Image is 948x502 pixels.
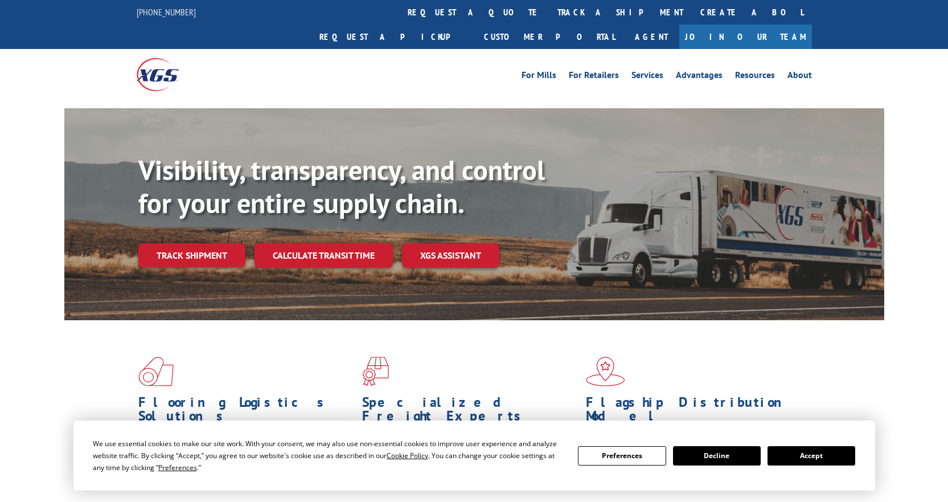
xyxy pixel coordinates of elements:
[93,438,564,474] div: We use essential cookies to make our site work. With your consent, we may also use non-essential ...
[631,71,663,83] a: Services
[138,152,545,221] b: Visibility, transparency, and control for your entire supply chain.
[623,25,679,49] a: Agent
[768,446,855,466] button: Accept
[578,446,666,466] button: Preferences
[158,463,197,472] span: Preferences
[73,421,875,491] div: Cookie Consent Prompt
[475,25,623,49] a: Customer Portal
[362,357,389,386] img: xgs-icon-focused-on-flooring-red
[137,6,196,18] a: [PHONE_NUMBER]
[138,480,280,493] a: Learn More >
[679,25,812,49] a: Join Our Team
[673,446,761,466] button: Decline
[255,243,393,268] a: Calculate transit time
[387,451,428,460] span: Cookie Policy
[586,395,801,428] h1: Flagship Distribution Model
[586,357,625,386] img: xgs-icon-flagship-distribution-model-red
[138,243,245,267] a: Track shipment
[311,25,475,49] a: Request a pickup
[676,71,723,83] a: Advantages
[362,395,577,428] h1: Specialized Freight Experts
[569,71,619,83] a: For Retailers
[787,71,812,83] a: About
[138,395,354,428] h1: Flooring Logistics Solutions
[402,243,499,268] a: XGS ASSISTANT
[735,71,775,83] a: Resources
[138,357,174,386] img: xgs-icon-total-supply-chain-intelligence-red
[522,71,556,83] a: For Mills
[362,480,504,493] a: Learn More >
